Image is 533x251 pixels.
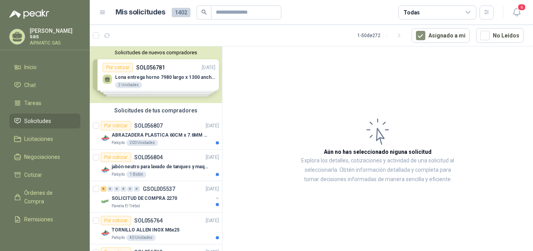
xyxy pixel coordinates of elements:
[24,99,41,107] span: Tareas
[134,155,163,160] p: SOL056804
[112,163,209,171] p: jabón neutro para lavado de tanques y maquinas.
[206,217,219,224] p: [DATE]
[114,186,120,192] div: 0
[24,81,36,89] span: Chat
[93,50,219,55] button: Solicitudes de nuevos compradores
[300,156,455,184] p: Explora los detalles, cotizaciones y actividad de una solicitud al seleccionarla. Obtén informaci...
[101,121,131,130] div: Por cotizar
[24,153,60,161] span: Negociaciones
[134,218,163,223] p: SOL056764
[112,195,177,202] p: SOLICITUD DE COMPRA 2270
[24,135,53,143] span: Licitaciones
[24,63,37,71] span: Inicio
[324,148,432,156] h3: Aún no has seleccionado niguna solicitud
[112,203,140,209] p: Panela El Trébol
[201,9,207,15] span: search
[126,140,158,146] div: 200 Unidades
[510,5,524,20] button: 6
[403,8,420,17] div: Todas
[90,150,222,181] a: Por cotizarSOL056804[DATE] Company Logojabón neutro para lavado de tanques y maquinas.Patojito1 B...
[517,4,526,11] span: 6
[476,28,524,43] button: No Leídos
[101,134,110,143] img: Company Logo
[90,103,222,118] div: Solicitudes de tus compradores
[90,118,222,150] a: Por cotizarSOL056807[DATE] Company LogoABRAZADERA PLASTICA 60CM x 7.6MM ANCHAPatojito200 Unidades
[134,123,163,128] p: SOL056807
[24,189,73,206] span: Órdenes de Compra
[9,150,80,164] a: Negociaciones
[101,216,131,225] div: Por cotizar
[9,185,80,209] a: Órdenes de Compra
[24,117,51,125] span: Solicitudes
[112,171,125,178] p: Patojito
[9,167,80,182] a: Cotizar
[134,186,140,192] div: 0
[206,154,219,161] p: [DATE]
[90,46,222,103] div: Solicitudes de nuevos compradoresPor cotizarSOL056781[DATE] Lona entrega horno 7980 largo x 1300 ...
[30,41,80,45] p: AIRMATIC SAS
[9,9,49,19] img: Logo peakr
[9,132,80,146] a: Licitaciones
[112,132,209,139] p: ABRAZADERA PLASTICA 60CM x 7.6MM ANCHA
[127,186,133,192] div: 0
[357,29,405,42] div: 1 - 50 de 272
[107,186,113,192] div: 0
[30,28,80,39] p: [PERSON_NAME] sas
[9,96,80,110] a: Tareas
[112,226,179,234] p: TORNILLO ALLEN INOX M6x25
[126,235,156,241] div: 40 Unidades
[101,153,131,162] div: Por cotizar
[412,28,470,43] button: Asignado a mi
[101,184,220,209] a: 6 0 0 0 0 0 GSOL005537[DATE] Company LogoSOLICITUD DE COMPRA 2270Panela El Trébol
[101,228,110,238] img: Company Logo
[24,171,42,179] span: Cotizar
[112,140,125,146] p: Patojito
[143,186,175,192] p: GSOL005537
[101,186,107,192] div: 6
[115,7,165,18] h1: Mis solicitudes
[206,185,219,193] p: [DATE]
[101,165,110,174] img: Company Logo
[112,235,125,241] p: Patojito
[172,8,190,17] span: 1402
[9,60,80,75] a: Inicio
[121,186,126,192] div: 0
[126,171,146,178] div: 1 Bidón
[9,230,80,245] a: Configuración
[101,197,110,206] img: Company Logo
[9,114,80,128] a: Solicitudes
[24,215,53,224] span: Remisiones
[206,122,219,130] p: [DATE]
[9,212,80,227] a: Remisiones
[90,213,222,244] a: Por cotizarSOL056764[DATE] Company LogoTORNILLO ALLEN INOX M6x25Patojito40 Unidades
[9,78,80,93] a: Chat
